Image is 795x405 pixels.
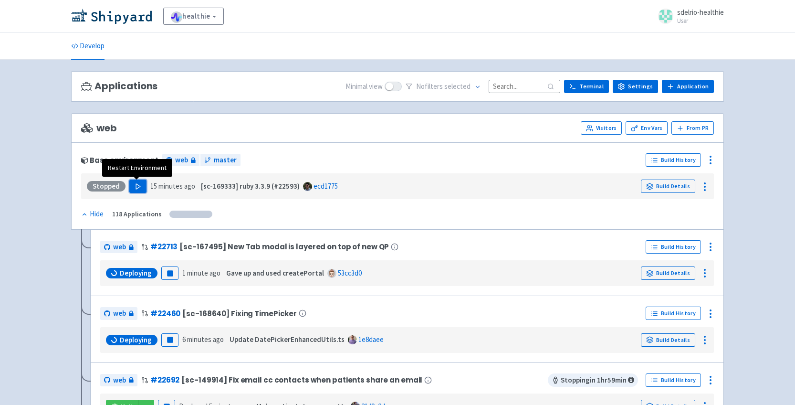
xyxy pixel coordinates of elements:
span: web [81,123,116,134]
a: healthie [163,8,224,25]
a: master [200,154,241,167]
a: ecd1775 [314,181,338,191]
span: selected [444,82,471,91]
a: web [100,307,137,320]
a: web [100,374,137,387]
a: Visitors [581,121,622,135]
a: Settings [613,80,658,93]
h3: Applications [81,81,157,92]
a: Build Details [641,180,695,193]
span: Deploying [120,335,152,345]
span: master [214,155,237,166]
strong: [sc-169333] ruby 3.3.9 (#22593) [201,181,300,191]
span: [sc-168640] Fixing TimePicker [182,309,297,318]
span: Minimal view [345,81,383,92]
time: 6 minutes ago [182,335,224,344]
a: Env Vars [626,121,668,135]
a: Develop [71,33,105,60]
div: Base environment [81,156,158,164]
span: Deploying [120,268,152,278]
strong: Update DatePickerEnhancedUtils.ts [230,335,345,344]
a: Build History [646,153,701,167]
a: web [162,154,199,167]
time: 1 minute ago [182,268,220,277]
span: [sc-167495] New Tab modal is layered on top of new QP [179,243,389,251]
strong: Gave up and used createPortal [226,268,324,277]
span: sdelrio-healthie [677,8,724,17]
a: Build History [646,373,701,387]
input: Search... [489,80,560,93]
span: web [175,155,188,166]
div: Stopped [87,181,126,192]
a: Build Details [641,333,695,347]
time: 15 minutes ago [150,181,195,191]
a: Build Details [641,266,695,280]
span: web [113,308,126,319]
span: No filter s [416,81,471,92]
span: web [113,242,126,253]
div: 118 Applications [112,209,162,220]
span: Stopping in 1 hr 59 min [548,373,638,387]
a: Terminal [564,80,609,93]
a: Build History [646,307,701,320]
button: Pause [161,333,178,347]
img: Shipyard logo [71,9,152,24]
a: sdelrio-healthie User [652,9,724,24]
button: Hide [81,209,105,220]
a: #22692 [150,375,179,385]
div: Hide [81,209,104,220]
span: web [113,375,126,386]
span: [sc-149914] Fix email cc contacts when patients share an email [181,376,422,384]
button: From PR [671,121,714,135]
a: #22713 [150,242,178,252]
a: 1e8daee [358,335,384,344]
a: Build History [646,240,701,254]
button: Play [129,180,146,193]
button: Pause [161,266,178,280]
small: User [677,18,724,24]
a: Application [662,80,714,93]
a: #22460 [150,309,180,319]
a: web [100,241,137,254]
a: 53cc3d0 [338,268,362,277]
